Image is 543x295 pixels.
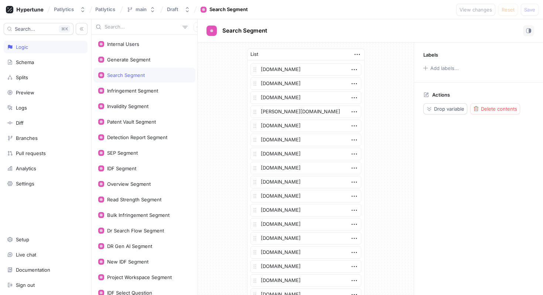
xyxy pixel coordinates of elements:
button: Draft [164,3,193,16]
div: Add labels... [430,66,459,71]
div: Project Workspace Segment [107,274,172,280]
div: Bulk Infringement Segment [107,212,170,218]
div: K [59,25,70,33]
textarea: [DOMAIN_NAME] [250,232,361,245]
div: DR Gen AI Segment [107,243,152,249]
div: Live chat [16,252,36,258]
div: Diff [16,120,24,126]
span: Delete contents [481,107,517,111]
div: Overview Segment [107,181,151,187]
div: List [250,51,258,58]
div: New IDF Segment [107,259,148,265]
textarea: [DOMAIN_NAME] [250,274,361,287]
button: View changes [456,4,495,16]
p: Actions [432,92,450,98]
div: Splits [16,74,28,80]
button: Save [521,4,539,16]
div: Detection Report Segment [107,134,167,140]
div: Search Segment [107,72,145,78]
div: Logs [16,105,27,111]
div: Search Segment [209,6,248,13]
div: SEP Segment [107,150,138,156]
div: main [136,6,147,13]
textarea: [DOMAIN_NAME] [250,134,361,146]
textarea: [DOMAIN_NAME] [250,77,361,90]
span: View changes [460,7,492,12]
div: Schema [16,59,34,65]
div: Draft [167,6,178,13]
button: Search...K [4,23,74,35]
div: Settings [16,181,34,187]
div: Sign out [16,282,35,288]
button: Drop variable [423,103,467,114]
textarea: [DOMAIN_NAME] [250,246,361,259]
span: Search... [15,27,35,31]
div: Generate Segment [107,57,150,63]
textarea: [DOMAIN_NAME] [250,91,361,104]
div: Patlytics [54,6,74,13]
span: Drop variable [434,107,464,111]
textarea: [DOMAIN_NAME] [250,260,361,273]
div: Documentation [16,267,50,273]
textarea: [DOMAIN_NAME] [250,148,361,160]
button: Reset [498,4,518,16]
p: Labels [423,52,438,58]
div: Dr Search Flow Segment [107,228,164,234]
div: Preview [16,90,34,95]
button: main [124,3,158,16]
button: Delete contents [470,103,520,114]
input: Search... [105,23,180,31]
textarea: [DOMAIN_NAME] [250,120,361,132]
button: Patlytics [51,3,89,16]
span: Reset [502,7,515,12]
textarea: [DOMAIN_NAME] [250,190,361,202]
textarea: [PERSON_NAME][DOMAIN_NAME] [250,105,361,118]
div: Logic [16,44,28,50]
textarea: [DOMAIN_NAME] [250,63,361,76]
span: Search Segment [222,28,267,34]
div: Patent Vault Segment [107,119,156,125]
div: Invalidity Segment [107,103,148,109]
div: IDF Segment [107,165,136,171]
span: Patlytics [95,7,115,12]
div: Setup [16,237,29,242]
textarea: [DOMAIN_NAME] [250,204,361,217]
div: Read Strength Segment [107,197,161,202]
div: Branches [16,135,38,141]
button: Add labels... [421,63,461,73]
span: Save [524,7,535,12]
a: Documentation [4,264,88,276]
div: Infringement Segment [107,88,158,94]
textarea: [DOMAIN_NAME] [250,162,361,174]
div: Internal Users [107,41,139,47]
div: Analytics [16,165,36,171]
textarea: [DOMAIN_NAME] [250,176,361,188]
div: Pull requests [16,150,46,156]
textarea: [DOMAIN_NAME] [250,218,361,231]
